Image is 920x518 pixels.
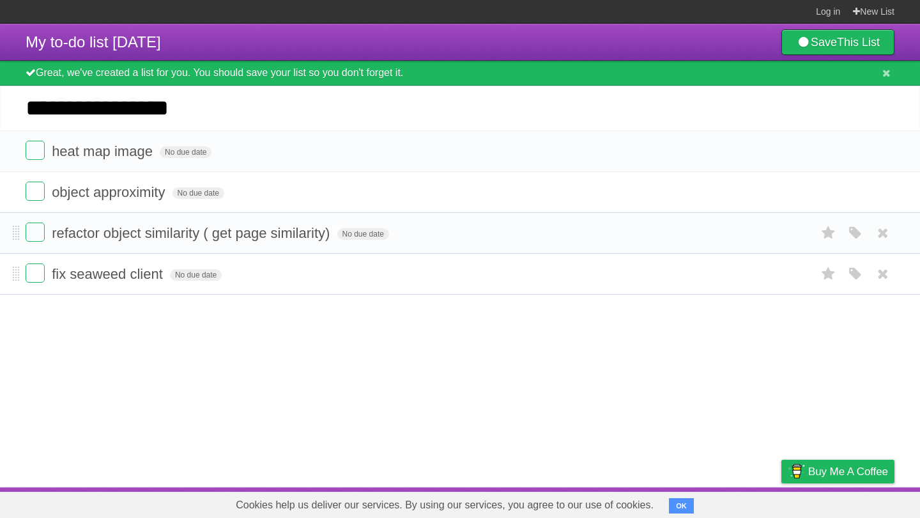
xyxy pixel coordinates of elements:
[837,36,880,49] b: This List
[172,187,224,199] span: No due date
[337,228,389,240] span: No due date
[52,225,333,241] span: refactor object similarity ( get page similarity)
[26,141,45,160] label: Done
[52,266,166,282] span: fix seaweed client
[781,460,894,483] a: Buy me a coffee
[26,263,45,283] label: Done
[52,184,168,200] span: object approximity
[160,146,211,158] span: No due date
[669,498,694,514] button: OK
[26,223,45,242] label: Done
[788,460,805,482] img: Buy me a coffee
[654,491,705,515] a: Developers
[170,269,222,281] span: No due date
[611,491,638,515] a: About
[814,491,894,515] a: Suggest a feature
[765,491,798,515] a: Privacy
[808,460,888,483] span: Buy me a coffee
[721,491,749,515] a: Terms
[52,143,156,159] span: heat map image
[26,33,161,51] span: My to-do list [DATE]
[223,492,666,518] span: Cookies help us deliver our services. By using our services, you agree to our use of cookies.
[781,29,894,55] a: SaveThis List
[816,263,841,285] label: Star task
[26,182,45,201] label: Done
[816,223,841,244] label: Star task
